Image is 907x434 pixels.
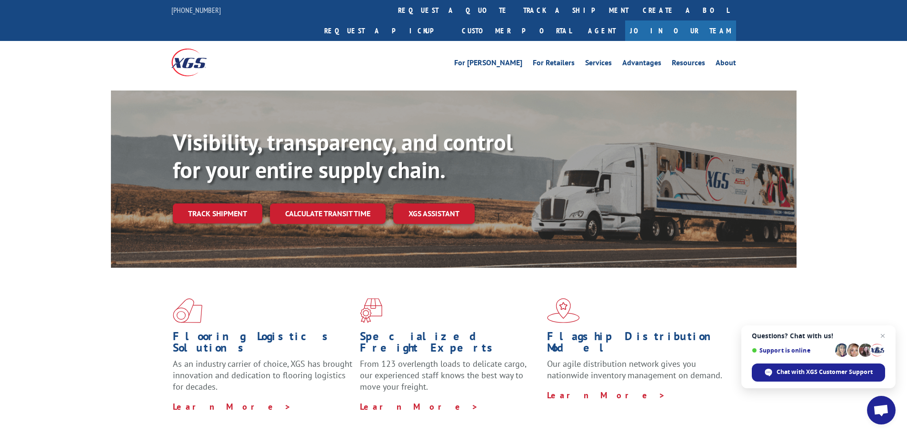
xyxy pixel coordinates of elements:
[173,298,202,323] img: xgs-icon-total-supply-chain-intelligence-red
[716,59,736,70] a: About
[672,59,705,70] a: Resources
[547,358,722,381] span: Our agile distribution network gives you nationwide inventory management on demand.
[867,396,896,424] div: Open chat
[547,331,727,358] h1: Flagship Distribution Model
[877,330,888,342] span: Close chat
[171,5,221,15] a: [PHONE_NUMBER]
[585,59,612,70] a: Services
[547,390,666,401] a: Learn More >
[317,20,455,41] a: Request a pickup
[173,401,291,412] a: Learn More >
[393,203,475,224] a: XGS ASSISTANT
[360,298,382,323] img: xgs-icon-focused-on-flooring-red
[173,127,513,184] b: Visibility, transparency, and control for your entire supply chain.
[270,203,386,224] a: Calculate transit time
[533,59,575,70] a: For Retailers
[454,59,522,70] a: For [PERSON_NAME]
[752,363,885,382] div: Chat with XGS Customer Support
[752,332,885,340] span: Questions? Chat with us!
[547,298,580,323] img: xgs-icon-flagship-distribution-model-red
[360,358,540,401] p: From 123 overlength loads to delicate cargo, our experienced staff knows the best way to move you...
[173,331,353,358] h1: Flooring Logistics Solutions
[625,20,736,41] a: Join Our Team
[777,368,873,376] span: Chat with XGS Customer Support
[578,20,625,41] a: Agent
[360,331,540,358] h1: Specialized Freight Experts
[622,59,661,70] a: Advantages
[360,401,478,412] a: Learn More >
[752,347,832,354] span: Support is online
[455,20,578,41] a: Customer Portal
[173,358,352,392] span: As an industry carrier of choice, XGS has brought innovation and dedication to flooring logistics...
[173,203,262,223] a: Track shipment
